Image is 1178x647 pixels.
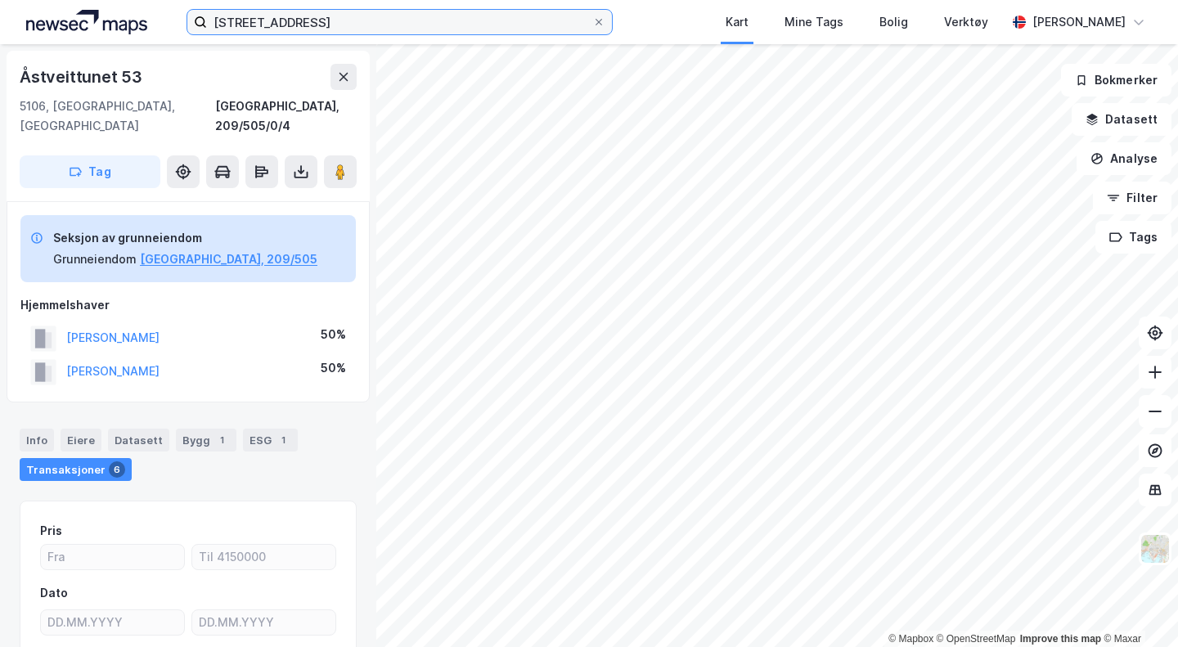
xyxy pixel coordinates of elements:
div: 5106, [GEOGRAPHIC_DATA], [GEOGRAPHIC_DATA] [20,97,215,136]
div: ESG [243,429,298,452]
div: Kart [726,12,749,32]
input: Søk på adresse, matrikkel, gårdeiere, leietakere eller personer [207,10,592,34]
div: Seksjon av grunneiendom [53,228,317,248]
iframe: Chat Widget [1096,568,1178,647]
div: 6 [109,461,125,478]
button: [GEOGRAPHIC_DATA], 209/505 [140,249,317,269]
div: Grunneiendom [53,249,137,269]
img: Z [1140,533,1171,564]
img: logo.a4113a55bc3d86da70a041830d287a7e.svg [26,10,147,34]
div: 1 [214,432,230,448]
div: 50% [321,358,346,378]
a: OpenStreetMap [937,633,1016,645]
div: [PERSON_NAME] [1032,12,1126,32]
div: Info [20,429,54,452]
a: Improve this map [1020,633,1101,645]
div: Transaksjoner [20,458,132,481]
div: Dato [40,583,68,603]
button: Tags [1095,221,1171,254]
div: Bolig [879,12,908,32]
div: [GEOGRAPHIC_DATA], 209/505/0/4 [215,97,357,136]
button: Filter [1093,182,1171,214]
div: Verktøy [944,12,988,32]
button: Tag [20,155,160,188]
button: Analyse [1077,142,1171,175]
input: Til 4150000 [192,545,335,569]
div: Mine Tags [785,12,843,32]
div: Datasett [108,429,169,452]
div: 1 [275,432,291,448]
div: Kontrollprogram for chat [1096,568,1178,647]
input: DD.MM.YYYY [192,610,335,635]
div: Hjemmelshaver [20,295,356,315]
button: Bokmerker [1061,64,1171,97]
input: Fra [41,545,184,569]
div: Åstveittunet 53 [20,64,146,90]
div: 50% [321,325,346,344]
button: Datasett [1072,103,1171,136]
div: Eiere [61,429,101,452]
input: DD.MM.YYYY [41,610,184,635]
div: Bygg [176,429,236,452]
div: Pris [40,521,62,541]
a: Mapbox [888,633,933,645]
